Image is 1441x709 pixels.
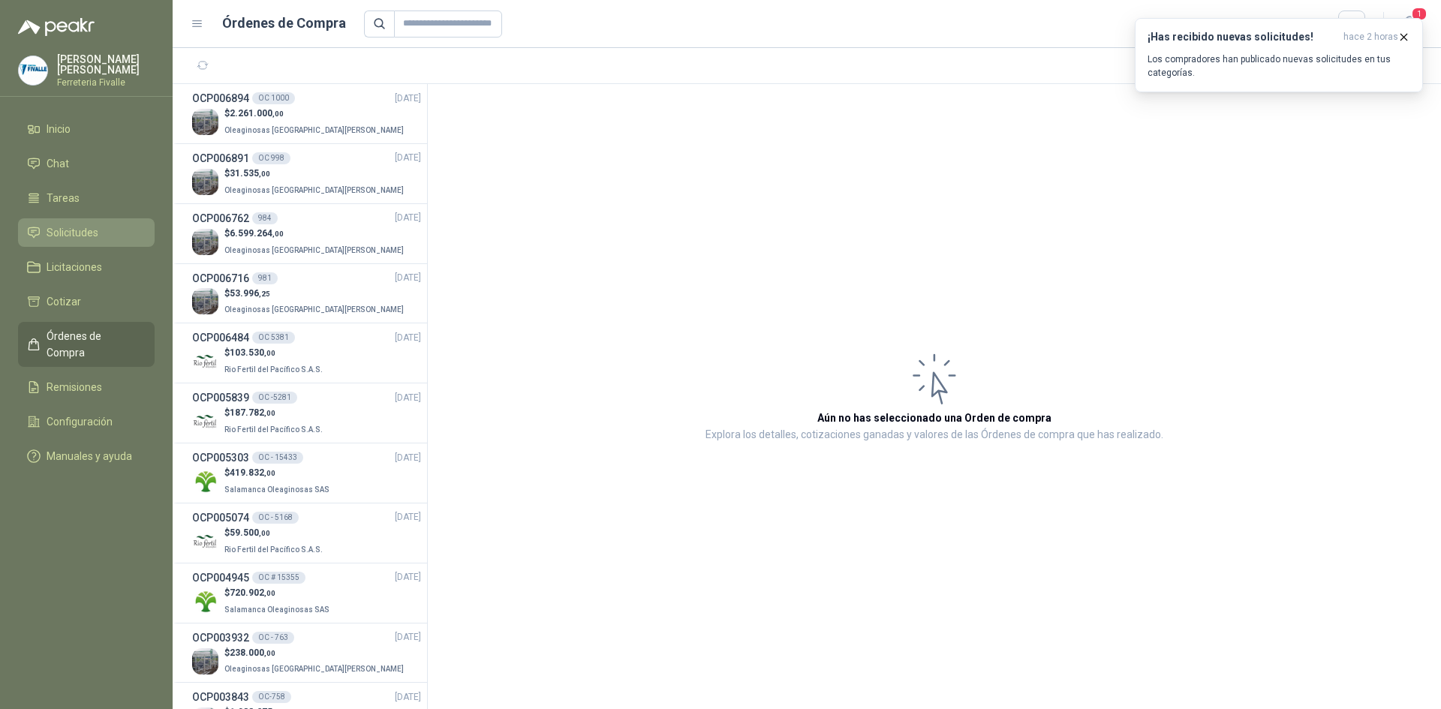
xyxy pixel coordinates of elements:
[395,510,421,524] span: [DATE]
[252,92,295,104] div: OC 1000
[192,169,218,195] img: Company Logo
[230,527,270,538] span: 59.500
[192,389,421,437] a: OCP005839OC -5281[DATE] Company Logo$187.782,00Rio Fertil del Pacífico S.A.S.
[230,288,270,299] span: 53.996
[224,167,407,181] p: $
[192,648,218,674] img: Company Logo
[395,630,421,644] span: [DATE]
[252,272,278,284] div: 981
[47,121,71,137] span: Inicio
[192,588,218,614] img: Company Logo
[395,92,421,106] span: [DATE]
[192,270,421,317] a: OCP006716981[DATE] Company Logo$53.996,25Oleaginosas [GEOGRAPHIC_DATA][PERSON_NAME]
[224,646,407,660] p: $
[224,346,326,360] p: $
[192,90,249,107] h3: OCP006894
[18,287,155,316] a: Cotizar
[252,392,297,404] div: OC -5281
[192,629,421,677] a: OCP003932OC - 763[DATE] Company Logo$238.000,00Oleaginosas [GEOGRAPHIC_DATA][PERSON_NAME]
[192,509,421,557] a: OCP005074OC - 5168[DATE] Company Logo$59.500,00Rio Fertil del Pacífico S.A.S.
[395,331,421,345] span: [DATE]
[192,150,249,167] h3: OCP006891
[264,589,275,597] span: ,00
[272,110,284,118] span: ,00
[192,288,218,314] img: Company Logo
[224,605,329,614] span: Salamanca Oleaginosas SAS
[252,332,295,344] div: OC 5381
[19,56,47,85] img: Company Logo
[1148,53,1410,80] p: Los compradores han publicado nuevas solicitudes en tus categorías.
[259,290,270,298] span: ,25
[230,347,275,358] span: 103.530
[224,287,407,301] p: $
[18,407,155,436] a: Configuración
[18,442,155,470] a: Manuales y ayuda
[192,528,218,554] img: Company Logo
[395,391,421,405] span: [DATE]
[264,349,275,357] span: ,00
[230,647,275,658] span: 238.000
[18,149,155,178] a: Chat
[18,322,155,367] a: Órdenes de Compra
[47,413,113,430] span: Configuración
[224,186,404,194] span: Oleaginosas [GEOGRAPHIC_DATA][PERSON_NAME]
[395,451,421,465] span: [DATE]
[18,115,155,143] a: Inicio
[817,410,1051,426] h3: Aún no has seleccionado una Orden de compra
[47,259,102,275] span: Licitaciones
[224,545,323,554] span: Rio Fertil del Pacífico S.A.S.
[192,329,249,346] h3: OCP006484
[230,407,275,418] span: 187.782
[47,293,81,310] span: Cotizar
[395,211,421,225] span: [DATE]
[224,246,404,254] span: Oleaginosas [GEOGRAPHIC_DATA][PERSON_NAME]
[192,389,249,406] h3: OCP005839
[224,485,329,494] span: Salamanca Oleaginosas SAS
[224,665,404,673] span: Oleaginosas [GEOGRAPHIC_DATA][PERSON_NAME]
[192,150,421,197] a: OCP006891OC 998[DATE] Company Logo$31.535,00Oleaginosas [GEOGRAPHIC_DATA][PERSON_NAME]
[395,690,421,704] span: [DATE]
[18,218,155,247] a: Solicitudes
[47,190,80,206] span: Tareas
[230,168,270,179] span: 31.535
[192,109,218,135] img: Company Logo
[1343,31,1398,44] span: hace 2 horas
[222,13,346,34] h1: Órdenes de Compra
[192,468,218,494] img: Company Logo
[192,210,249,227] h3: OCP006762
[224,227,407,241] p: $
[47,379,102,395] span: Remisiones
[395,570,421,584] span: [DATE]
[47,448,132,464] span: Manuales y ayuda
[395,151,421,165] span: [DATE]
[224,126,404,134] span: Oleaginosas [GEOGRAPHIC_DATA][PERSON_NAME]
[18,184,155,212] a: Tareas
[264,649,275,657] span: ,00
[57,54,155,75] p: [PERSON_NAME] [PERSON_NAME]
[252,152,290,164] div: OC 998
[192,229,218,255] img: Company Logo
[259,170,270,178] span: ,00
[224,107,407,121] p: $
[192,449,249,466] h3: OCP005303
[230,467,275,478] span: 419.832
[18,18,95,36] img: Logo peakr
[1411,7,1427,21] span: 1
[1148,31,1337,44] h3: ¡Has recibido nuevas solicitudes!
[224,466,332,480] p: $
[192,348,218,374] img: Company Logo
[252,632,294,644] div: OC - 763
[47,155,69,172] span: Chat
[57,78,155,87] p: Ferreteria Fivalle
[224,305,404,314] span: Oleaginosas [GEOGRAPHIC_DATA][PERSON_NAME]
[18,253,155,281] a: Licitaciones
[264,469,275,477] span: ,00
[264,409,275,417] span: ,00
[252,212,278,224] div: 984
[192,689,249,705] h3: OCP003843
[1135,18,1423,92] button: ¡Has recibido nuevas solicitudes!hace 2 horas Los compradores han publicado nuevas solicitudes en...
[224,406,326,420] p: $
[18,373,155,401] a: Remisiones
[252,572,305,584] div: OC # 15355
[259,529,270,537] span: ,00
